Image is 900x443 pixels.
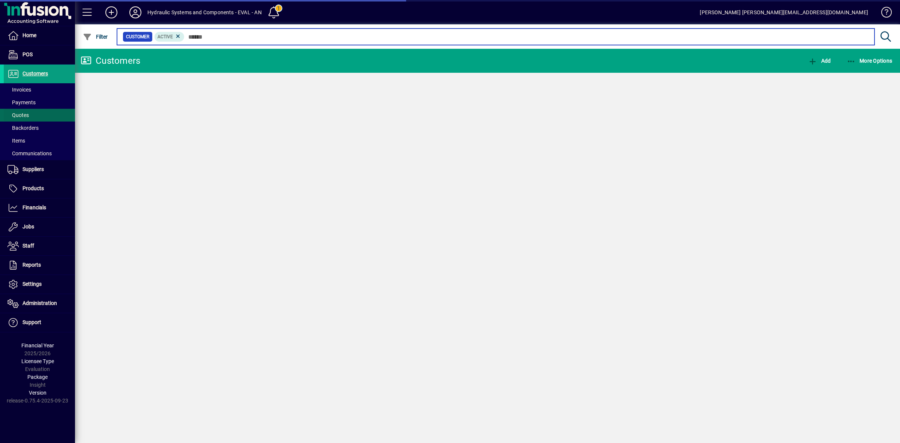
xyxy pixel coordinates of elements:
a: Reports [4,256,75,275]
a: Items [4,134,75,147]
span: Licensee Type [21,358,54,364]
span: Package [27,374,48,380]
span: Staff [22,243,34,249]
a: Payments [4,96,75,109]
a: POS [4,45,75,64]
a: Home [4,26,75,45]
div: [PERSON_NAME] [PERSON_NAME][EMAIL_ADDRESS][DOMAIN_NAME] [700,6,868,18]
a: Products [4,179,75,198]
span: More Options [847,58,892,64]
span: Administration [22,300,57,306]
span: Backorders [7,125,39,131]
div: Customers [81,55,140,67]
a: Staff [4,237,75,255]
span: Communications [7,150,52,156]
a: Communications [4,147,75,160]
button: More Options [845,54,894,68]
span: Invoices [7,87,31,93]
span: Suppliers [22,166,44,172]
a: Financials [4,198,75,217]
button: Filter [81,30,110,44]
a: Jobs [4,218,75,236]
a: Backorders [4,122,75,134]
span: Filter [83,34,108,40]
a: Administration [4,294,75,313]
button: Add [806,54,832,68]
a: Knowledge Base [876,2,891,26]
span: Reports [22,262,41,268]
a: Support [4,313,75,332]
button: Profile [123,6,147,19]
span: Products [22,185,44,191]
span: Jobs [22,224,34,230]
span: Financials [22,204,46,210]
span: Version [29,390,46,396]
span: Home [22,32,36,38]
span: Add [808,58,831,64]
mat-chip: Activation Status: Active [154,32,184,42]
span: Customer [126,33,149,41]
span: Payments [7,99,36,105]
span: POS [22,51,33,57]
a: Suppliers [4,160,75,179]
span: Active [157,34,173,39]
button: Add [99,6,123,19]
span: Settings [22,281,42,287]
span: Quotes [7,112,29,118]
div: Hydraulic Systems and Components - EVAL - AN [147,6,262,18]
span: Financial Year [21,342,54,348]
a: Quotes [4,109,75,122]
span: Customers [22,71,48,77]
span: Items [7,138,25,144]
a: Invoices [4,83,75,96]
a: Settings [4,275,75,294]
span: Support [22,319,41,325]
